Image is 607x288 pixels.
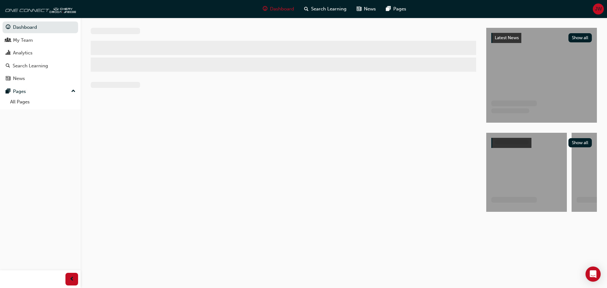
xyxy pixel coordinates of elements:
[6,63,10,69] span: search-icon
[593,3,604,15] button: JW
[13,62,48,70] div: Search Learning
[263,5,267,13] span: guage-icon
[6,89,10,95] span: pages-icon
[491,33,592,43] a: Latest NewsShow all
[270,5,294,13] span: Dashboard
[3,21,78,33] a: Dashboard
[3,60,78,72] a: Search Learning
[364,5,376,13] span: News
[6,76,10,82] span: news-icon
[6,25,10,30] span: guage-icon
[299,3,352,15] a: search-iconSearch Learning
[13,88,26,95] div: Pages
[595,5,602,13] span: JW
[3,47,78,59] a: Analytics
[357,5,361,13] span: news-icon
[381,3,411,15] a: pages-iconPages
[8,97,78,107] a: All Pages
[13,37,33,44] div: My Team
[568,33,592,42] button: Show all
[258,3,299,15] a: guage-iconDashboard
[568,138,592,147] button: Show all
[386,5,391,13] span: pages-icon
[3,73,78,84] a: News
[6,38,10,43] span: people-icon
[304,5,309,13] span: search-icon
[3,20,78,86] button: DashboardMy TeamAnalyticsSearch LearningNews
[3,34,78,46] a: My Team
[3,86,78,97] button: Pages
[586,267,601,282] div: Open Intercom Messenger
[3,3,76,15] img: oneconnect
[71,87,76,95] span: up-icon
[393,5,406,13] span: Pages
[491,138,592,148] a: Show all
[495,35,519,40] span: Latest News
[70,275,74,283] span: prev-icon
[6,50,10,56] span: chart-icon
[13,49,33,57] div: Analytics
[352,3,381,15] a: news-iconNews
[311,5,346,13] span: Search Learning
[13,75,25,82] div: News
